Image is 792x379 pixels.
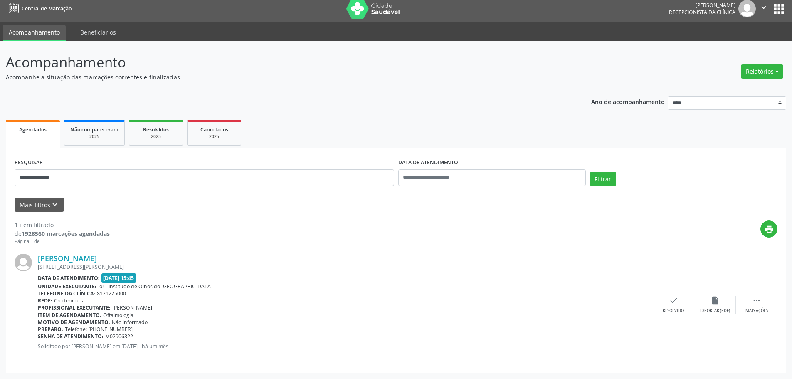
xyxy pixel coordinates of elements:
[711,296,720,305] i: insert_drive_file
[65,326,133,333] span: Telefone: [PHONE_NUMBER]
[200,126,228,133] span: Cancelados
[97,290,126,297] span: 8121225000
[745,308,768,314] div: Mais ações
[38,283,96,290] b: Unidade executante:
[669,9,735,16] span: Recepcionista da clínica
[591,96,665,107] p: Ano de acompanhamento
[112,304,152,311] span: [PERSON_NAME]
[759,3,768,12] i: 
[38,254,97,263] a: [PERSON_NAME]
[38,319,110,326] b: Motivo de agendamento:
[38,343,653,350] p: Solicitado por [PERSON_NAME] em [DATE] - há um mês
[98,283,212,290] span: Ior - Institudo de Olhos do [GEOGRAPHIC_DATA]
[765,225,774,234] i: print
[38,333,104,340] b: Senha de atendimento:
[38,290,95,297] b: Telefone da clínica:
[669,2,735,9] div: [PERSON_NAME]
[105,333,133,340] span: M02906322
[74,25,122,40] a: Beneficiários
[15,238,110,245] div: Página 1 de 1
[50,200,59,209] i: keyboard_arrow_down
[15,156,43,169] label: PESQUISAR
[590,172,616,186] button: Filtrar
[669,296,678,305] i: check
[70,134,118,140] div: 2025
[103,312,133,319] span: Oftalmologia
[38,297,52,304] b: Rede:
[19,126,47,133] span: Agendados
[15,198,64,212] button: Mais filtroskeyboard_arrow_down
[398,156,458,169] label: DATA DE ATENDIMENTO
[700,308,730,314] div: Exportar (PDF)
[3,25,66,41] a: Acompanhamento
[38,263,653,270] div: [STREET_ADDRESS][PERSON_NAME]
[772,2,786,16] button: apps
[15,229,110,238] div: de
[15,254,32,271] img: img
[6,2,72,15] a: Central de Marcação
[38,326,63,333] b: Preparo:
[112,319,148,326] span: Não informado
[193,134,235,140] div: 2025
[101,273,136,283] span: [DATE] 15:45
[741,64,783,79] button: Relatórios
[38,275,100,282] b: Data de atendimento:
[38,312,101,319] b: Item de agendamento:
[54,297,85,304] span: Credenciada
[15,220,110,229] div: 1 item filtrado
[143,126,169,133] span: Resolvidos
[663,308,684,314] div: Resolvido
[760,220,777,238] button: print
[752,296,761,305] i: 
[38,304,111,311] b: Profissional executante:
[6,52,552,73] p: Acompanhamento
[70,126,118,133] span: Não compareceram
[135,134,177,140] div: 2025
[22,230,110,238] strong: 1928560 marcações agendadas
[6,73,552,82] p: Acompanhe a situação das marcações correntes e finalizadas
[22,5,72,12] span: Central de Marcação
